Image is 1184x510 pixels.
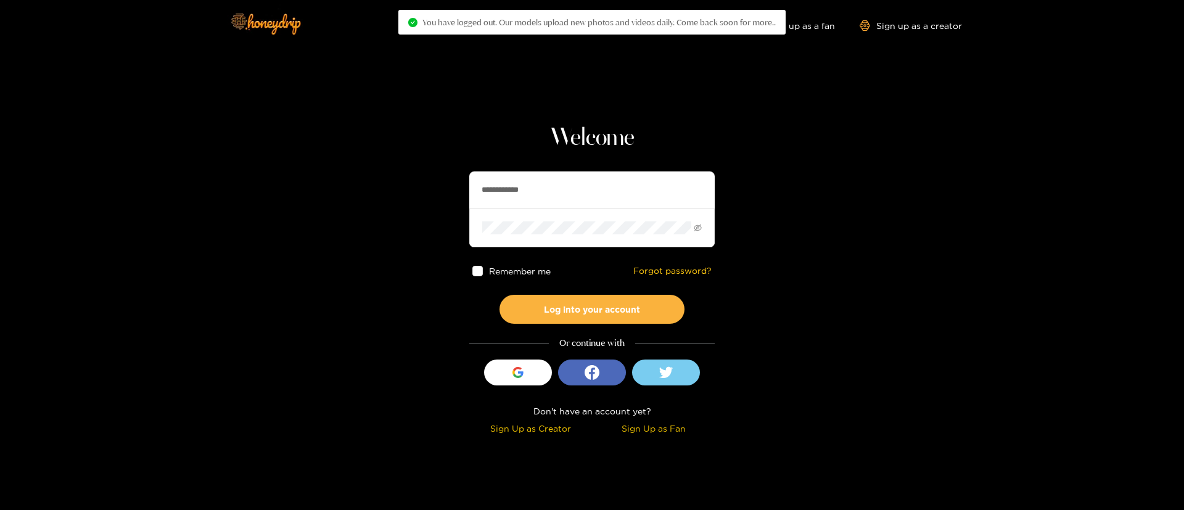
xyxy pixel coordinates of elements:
span: Remember me [489,266,551,276]
button: Log into your account [499,295,684,324]
span: You have logged out. Our models upload new photos and videos daily. Come back soon for more.. [422,17,776,27]
span: eye-invisible [694,224,702,232]
div: Sign Up as Fan [595,421,712,435]
a: Forgot password? [633,266,712,276]
div: Sign Up as Creator [472,421,589,435]
div: Don't have an account yet? [469,404,715,418]
a: Sign up as a creator [860,20,962,31]
h1: Welcome [469,123,715,153]
span: check-circle [408,18,417,27]
a: Sign up as a fan [750,20,835,31]
div: Or continue with [469,336,715,350]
